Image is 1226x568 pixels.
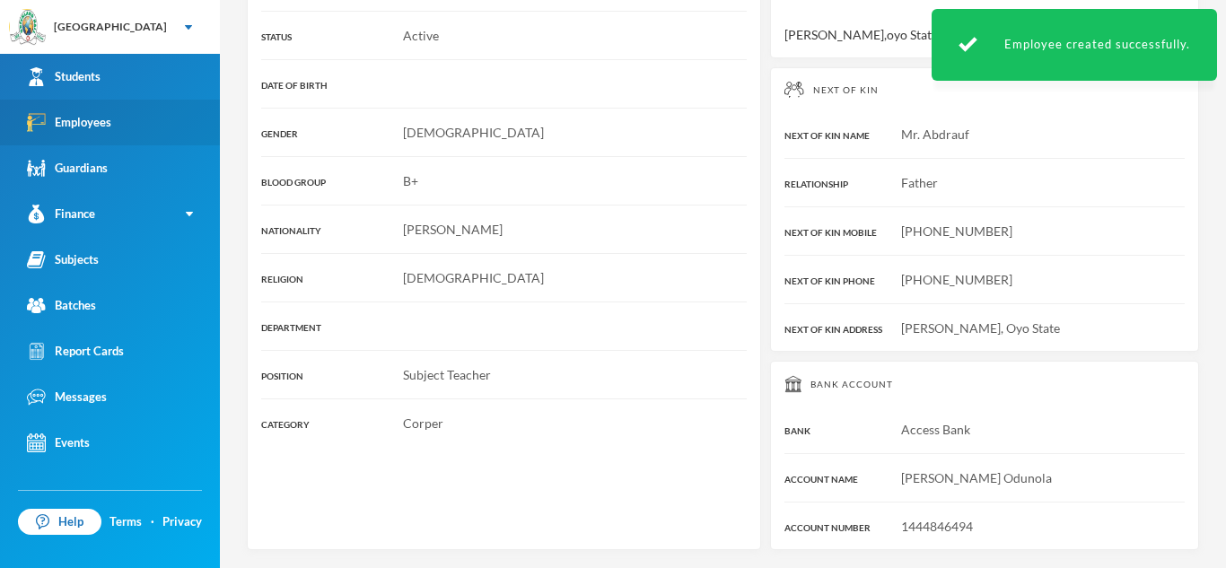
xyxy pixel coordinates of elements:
[901,175,938,190] span: Father
[109,513,142,531] a: Terms
[403,270,544,285] span: [DEMOGRAPHIC_DATA]
[261,80,328,91] span: DATE OF BIRTH
[10,10,46,46] img: logo
[901,127,969,142] span: Mr. Abdrauf
[403,367,491,382] span: Subject Teacher
[261,322,321,333] span: DEPARTMENT
[403,222,503,237] span: [PERSON_NAME]
[27,388,107,406] div: Messages
[901,470,1052,485] span: [PERSON_NAME] Odunola
[27,113,111,132] div: Employees
[901,272,1012,287] span: [PHONE_NUMBER]
[27,159,108,178] div: Guardians
[901,320,1060,336] span: [PERSON_NAME], Oyo State
[403,28,439,43] span: Active
[151,513,154,531] div: ·
[27,250,99,269] div: Subjects
[784,82,1185,98] div: Next of Kin
[901,519,973,534] span: 1444846494
[27,205,95,223] div: Finance
[54,19,167,35] div: [GEOGRAPHIC_DATA]
[403,125,544,140] span: [DEMOGRAPHIC_DATA]
[901,223,1012,239] span: [PHONE_NUMBER]
[901,422,970,437] span: Access Bank
[27,342,124,361] div: Report Cards
[18,509,101,536] a: Help
[162,513,202,531] a: Privacy
[784,375,1185,393] div: Bank Account
[27,433,90,452] div: Events
[403,173,418,188] span: B+
[403,415,443,431] span: Corper
[27,67,101,86] div: Students
[932,9,1217,81] div: Employee created successfully.
[27,296,96,315] div: Batches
